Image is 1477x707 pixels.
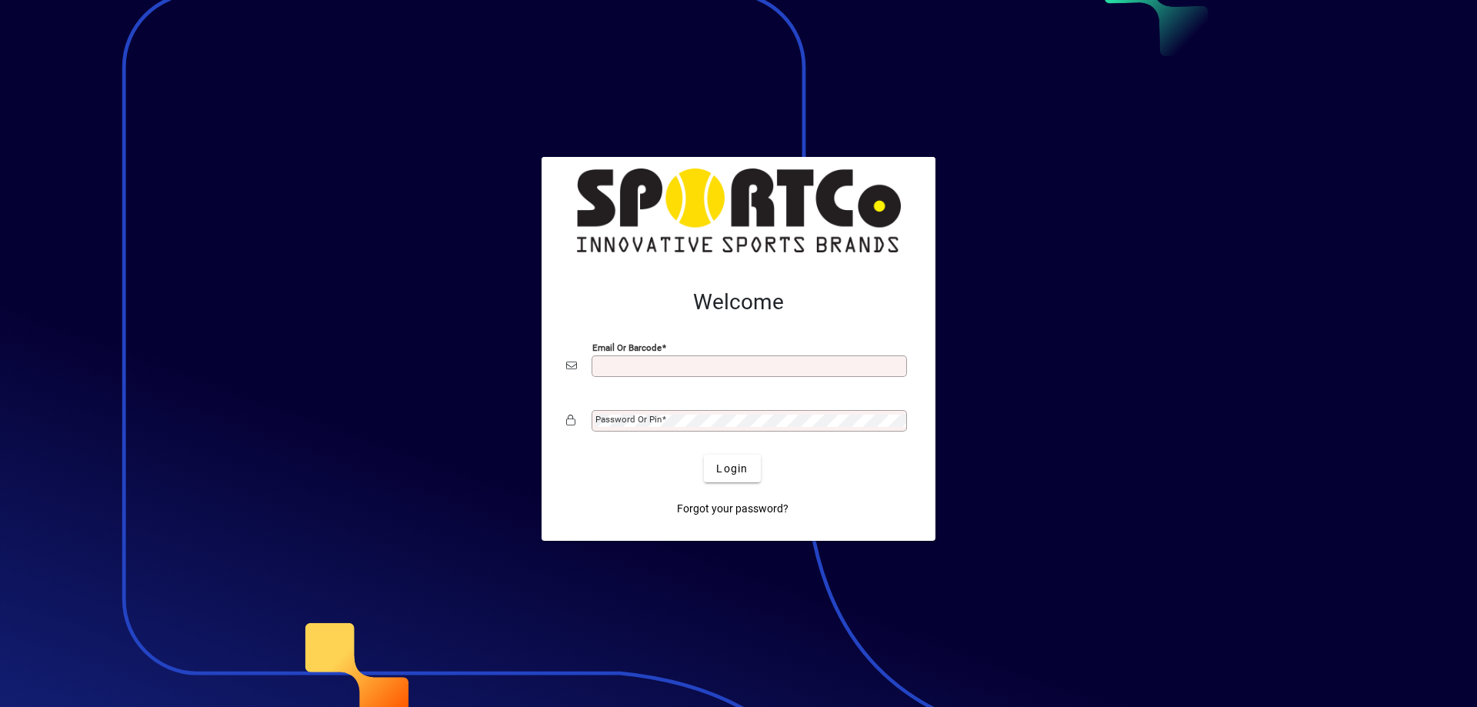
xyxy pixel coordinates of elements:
[566,289,911,315] h2: Welcome
[704,455,760,482] button: Login
[677,501,789,517] span: Forgot your password?
[592,342,662,353] mat-label: Email or Barcode
[671,495,795,522] a: Forgot your password?
[595,414,662,425] mat-label: Password or Pin
[716,461,748,477] span: Login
